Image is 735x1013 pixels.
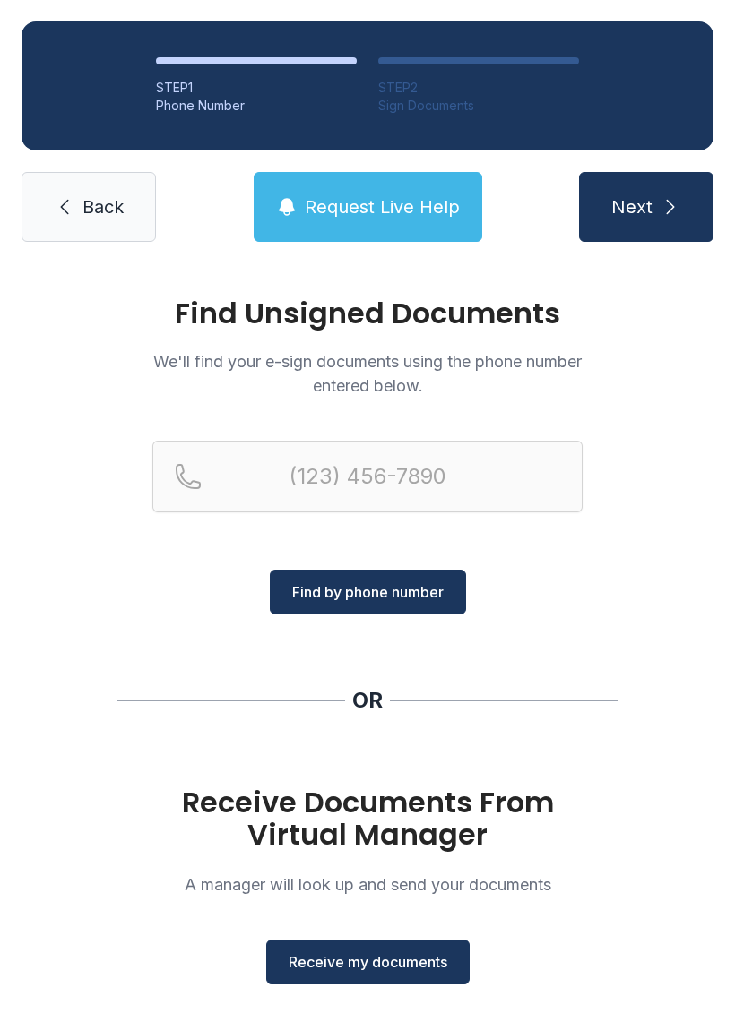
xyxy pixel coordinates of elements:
[152,299,583,328] h1: Find Unsigned Documents
[156,79,357,97] div: STEP 1
[156,97,357,115] div: Phone Number
[152,786,583,851] h1: Receive Documents From Virtual Manager
[378,79,579,97] div: STEP 2
[152,349,583,398] p: We'll find your e-sign documents using the phone number entered below.
[292,581,444,603] span: Find by phone number
[305,194,460,219] span: Request Live Help
[352,686,383,715] div: OR
[152,872,583,897] p: A manager will look up and send your documents
[378,97,579,115] div: Sign Documents
[152,441,583,512] input: Reservation phone number
[82,194,124,219] span: Back
[289,951,447,973] span: Receive my documents
[611,194,653,219] span: Next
